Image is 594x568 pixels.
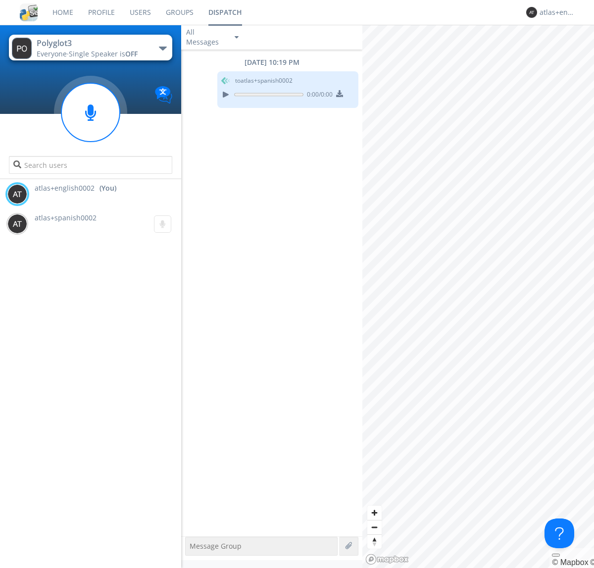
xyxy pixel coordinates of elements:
button: Zoom out [367,520,382,534]
span: atlas+english0002 [35,183,95,193]
span: Single Speaker is [69,49,138,58]
input: Search users [9,156,172,174]
button: Zoom in [367,506,382,520]
img: download media button [336,90,343,97]
img: cddb5a64eb264b2086981ab96f4c1ba7 [20,3,38,21]
img: 373638.png [7,214,27,234]
a: Mapbox logo [365,554,409,565]
button: Polyglot3Everyone·Single Speaker isOFF [9,35,172,60]
span: atlas+spanish0002 [35,213,97,222]
span: to atlas+spanish0002 [235,76,293,85]
div: Everyone · [37,49,148,59]
img: 373638.png [12,38,32,59]
img: Translation enabled [155,86,172,103]
iframe: Toggle Customer Support [544,518,574,548]
span: 0:00 / 0:00 [303,90,333,101]
span: OFF [125,49,138,58]
img: caret-down-sm.svg [235,36,239,39]
div: All Messages [186,27,226,47]
div: (You) [99,183,116,193]
button: Toggle attribution [552,554,560,557]
div: [DATE] 10:19 PM [181,57,362,67]
div: Polyglot3 [37,38,148,49]
img: 373638.png [7,184,27,204]
a: Mapbox [552,558,588,567]
span: Reset bearing to north [367,535,382,549]
div: atlas+english0002 [540,7,577,17]
img: 373638.png [526,7,537,18]
button: Reset bearing to north [367,534,382,549]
